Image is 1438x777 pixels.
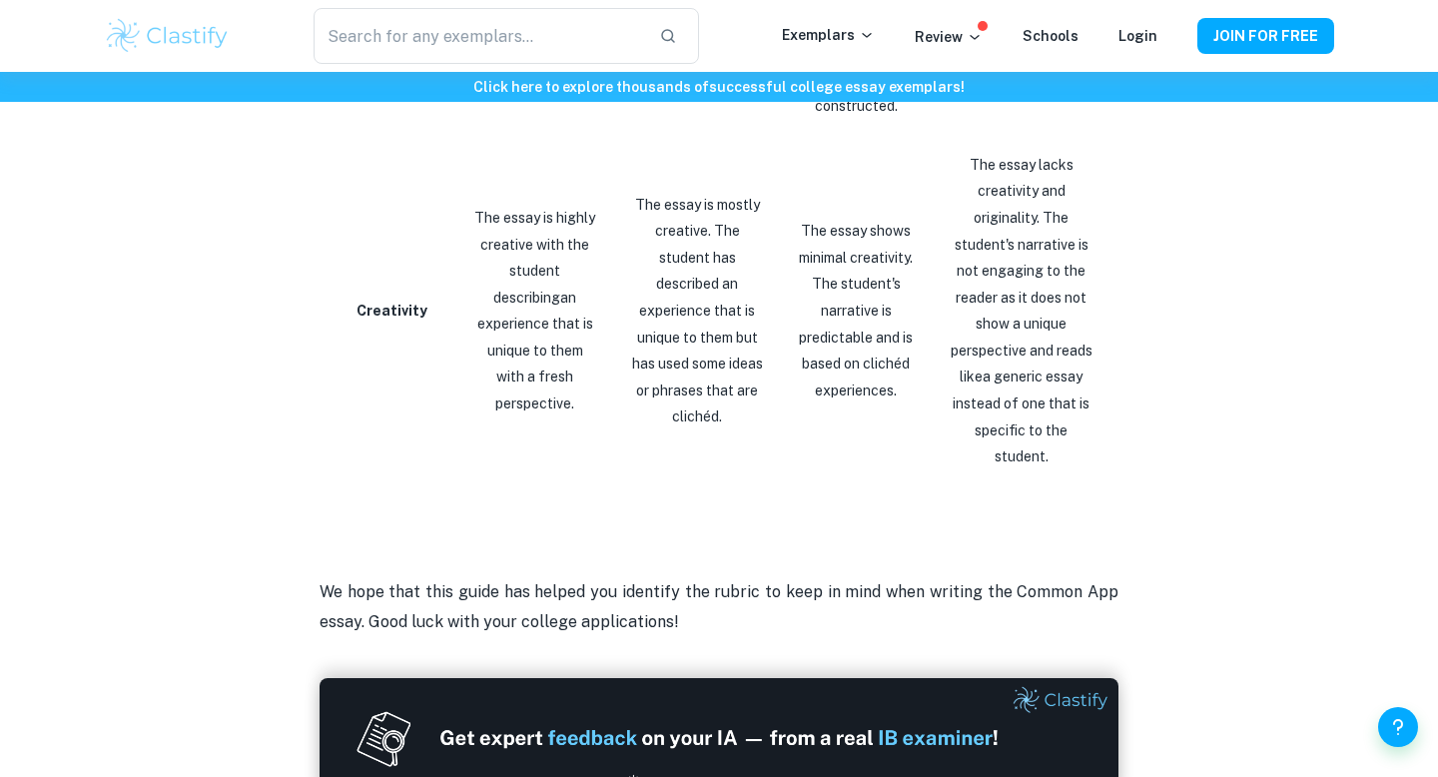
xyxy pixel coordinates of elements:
img: Clastify logo [104,16,231,56]
span: a generic essay instead of one that is specific to the student. [953,369,1089,464]
p: The essay is mostly creative. The student has described an experience that is unique to them but ... [630,192,764,430]
input: Search for any exemplars... [314,8,643,64]
button: JOIN FOR FREE [1197,18,1334,54]
p: Review [915,26,983,48]
p: Exemplars [782,24,875,46]
button: Help and Feedback [1378,707,1418,747]
p: The essay lacks creativity and originality. The student's narrative is not engaging to the reader... [948,152,1094,470]
p: The essay is highly creative with the student describing [472,205,599,417]
a: Login [1118,28,1157,44]
a: Schools [1023,28,1078,44]
p: We hope that this guide has helped you identify the rubric to keep in mind wh [320,577,1118,638]
span: an experience that is unique to them with a fresh perspective. [477,290,593,411]
strong: Creativity [357,303,427,319]
p: The essay shows minimal creativity. The student's narrative is predictable and is based on cliché... [796,218,916,403]
h6: Click here to explore thousands of successful college essay exemplars ! [4,76,1434,98]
